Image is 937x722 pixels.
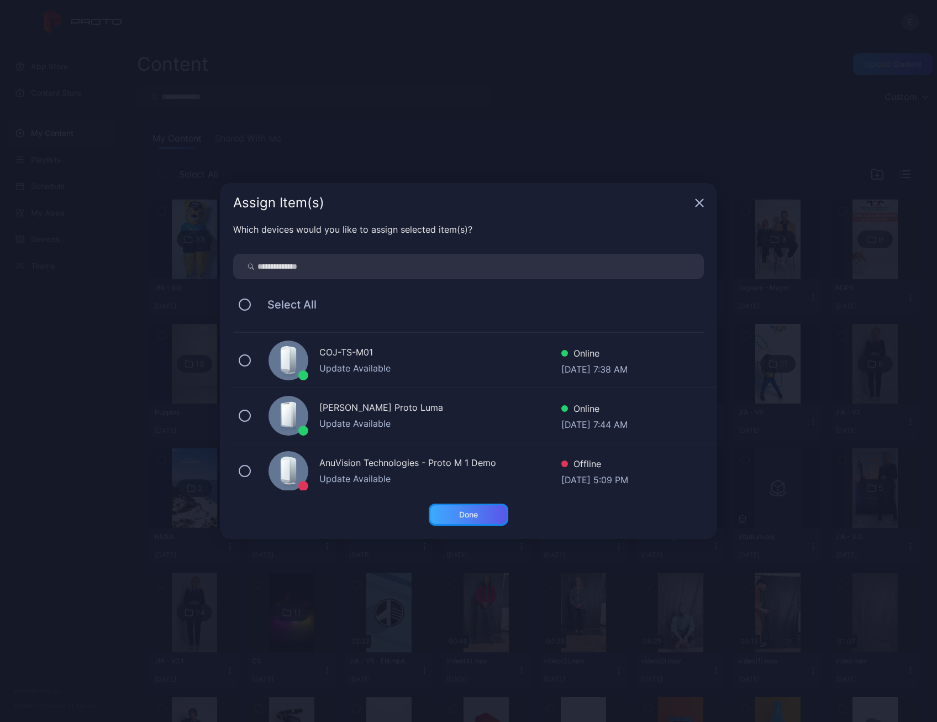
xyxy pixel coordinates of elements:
div: [DATE] 7:38 AM [561,363,628,374]
span: Select All [256,298,317,311]
div: COJ-TS-M01 [319,346,561,362]
div: AnuVision Technologies - Proto M 1 Demo [319,456,561,472]
div: Update Available [319,472,561,485]
div: Which devices would you like to assign selected item(s)? [233,223,704,236]
div: [DATE] 5:09 PM [561,473,628,484]
div: Assign Item(s) [233,196,691,210]
button: Done [429,504,508,526]
div: Update Available [319,362,561,375]
div: Online [561,347,628,363]
div: Online [561,402,628,418]
div: [PERSON_NAME] Proto Luma [319,401,561,417]
div: Offline [561,457,628,473]
div: Update Available [319,417,561,430]
div: [DATE] 7:44 AM [561,418,628,429]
